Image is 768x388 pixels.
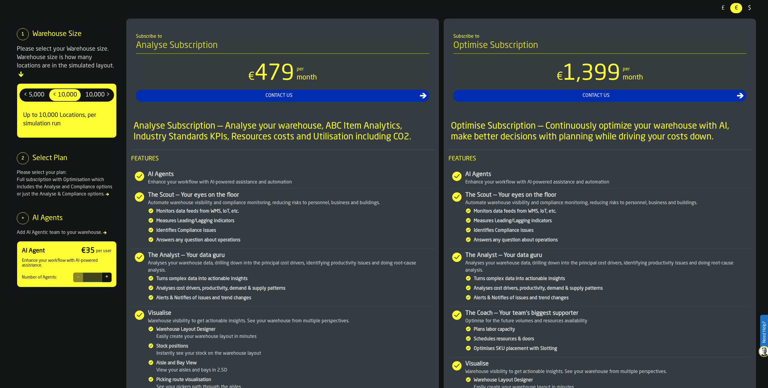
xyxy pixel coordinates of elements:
[49,89,81,101] div: thumb
[248,71,255,83] span: €
[448,155,751,163] span: Features
[474,237,751,244] div: Answers any question about operations
[474,275,751,282] div: Turns complex data into actionable insights
[730,2,743,14] label: button-switch-multi-€
[82,89,113,101] div: thumb
[465,251,751,260] div: The Analyst — Your data guru
[556,71,563,83] span: €
[453,33,747,40] div: Subscribe to
[156,275,434,282] div: Turns complex data into actionable insights
[19,88,49,102] label: button-switch-multi-< 5,000
[136,90,429,102] button: button-Contact Us
[451,121,751,142] div: Optimise Subscription — Continuously optimize your warehouse with AI, make better decisions with ...
[717,3,729,13] div: thumb
[743,3,755,13] div: thumb
[731,4,741,12] span: €
[474,345,751,352] div: Optimises SKU placement with Slotting
[22,247,45,255] div: AI Agent
[465,260,751,274] div: Analyses your warehouse data, drilling down into the principal cost drivers, identifying producti...
[156,367,434,374] div: View your aisles and bays in 2.5D
[297,73,317,82] div: month
[17,152,29,164] div: 2
[17,212,29,224] div: +
[465,170,751,179] div: AI Agents
[17,169,117,198] div: Please select your plan: Full subscription with Optimisation which includes the Analyse and Compl...
[73,273,83,282] button: -
[743,2,756,14] label: button-switch-multi-$
[474,227,751,234] div: Identifies Compliance issues
[22,258,112,268] div: Enhance your workflow with AI-powered assistance.
[156,360,434,367] div: Aisle and Bay View
[623,73,643,82] div: month
[136,40,429,54] h4: Analyse Subscription
[148,199,434,207] div: Automate warehouse visibility and compliance monitoring, reducing risks to personnel, business an...
[102,273,112,282] button: +
[156,217,434,225] div: Measures Leading/Lagging indicators
[474,377,751,384] div: Warehouse Layout Designer
[32,213,63,223] div: AI Agents
[453,40,747,54] h4: Optimise Subscription
[465,318,751,325] div: Optimise for the future volumes and resources availability
[297,66,304,73] div: per
[81,88,114,102] label: button-switch-multi-10,000 >
[20,89,48,101] div: thumb
[474,326,751,333] div: Plans labor capacity
[131,155,434,163] span: Features
[156,237,434,244] div: Answers any question about operations
[156,294,434,302] div: Alerts & Notifies of issues and trend changes
[148,318,434,325] div: Warehouse visibility to get actionable insights. See your warehouse from multiple perspectives.
[465,191,751,199] div: The Scout — Your eyes on the floor
[761,315,767,349] label: Need Help?
[465,179,751,186] div: Enhance your workflow with AI-powered assistance and automation
[474,217,751,225] div: Measures Leading/Lagging indicators
[49,88,81,102] label: button-switch-multi-< 10,000
[465,199,751,207] div: Automate warehouse visibility and compliance monitoring, reducing risks to personnel, business an...
[156,227,434,234] div: Identifies Compliance issues
[718,4,728,12] span: £
[22,275,57,280] div: Number of Agents:
[465,309,751,318] div: The Coach — Your team's biggest supporter
[453,90,747,102] button: button-Contact Us
[716,2,730,14] label: button-switch-multi-£
[17,229,117,236] div: Add AI Agentic team to your warehouse.
[148,260,434,274] div: Analyses your warehouse data, drilling down into the principal cost drivers, identifying producti...
[563,63,620,85] span: 1,399
[474,208,751,215] div: Monitors data feeds from WMS, IoT, etc.
[474,294,751,302] div: Alerts & Notifies of issues and trend changes
[456,92,737,99] div: Contact Us
[138,92,420,99] div: Contact Us
[17,28,29,40] div: 1
[156,343,434,350] div: Stock positions
[156,285,434,292] div: Analyses cost drivers, productivity, demand & supply patterns
[465,368,751,375] div: Warehouse visibility to get actionable insights. See your warehouse from multiple perspectives.
[148,309,434,318] div: Visualise
[19,106,114,133] div: Up to 10,000 Locations, per simulation run
[17,45,117,79] div: Please select your Warehouse size. Warehouse size is how many locations are in the simulated layout.
[730,3,742,13] div: thumb
[83,90,112,100] span: 10,000 >
[465,360,751,368] div: Visualise
[81,246,95,256] div: € 35
[148,170,434,179] div: AI Agents
[148,179,434,186] div: Enhance your workflow with AI-powered assistance and automation
[156,208,434,215] div: Monitors data feeds from WMS, IoT, etc.
[156,376,434,384] div: Picking route visualisation
[21,90,47,100] span: < 5,000
[32,29,82,39] div: Warehouse Size
[623,66,630,73] div: per
[148,191,434,199] div: The Scout — Your eyes on the floor
[136,33,429,40] div: Subscribe to
[50,90,79,100] span: < 10,000
[745,4,754,12] span: $
[474,336,751,343] div: Schedules resources & doors
[96,249,112,253] div: per user
[474,285,751,292] div: Analyses cost drivers, productivity, demand & supply patterns
[32,154,67,163] div: Select Plan
[156,350,434,357] div: Instantly see your stock on the warehouse layout
[156,326,434,333] div: Warehouse Layout Designer
[156,333,434,340] div: Easily create your warehouse layout in minutes
[133,121,434,142] div: Analyse Subscription — Analyse your warehouse, ABC Item Analytics, Industry Standards KPIs, Resou...
[148,251,434,260] div: The Analyst — Your data guru
[255,63,294,85] span: 479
